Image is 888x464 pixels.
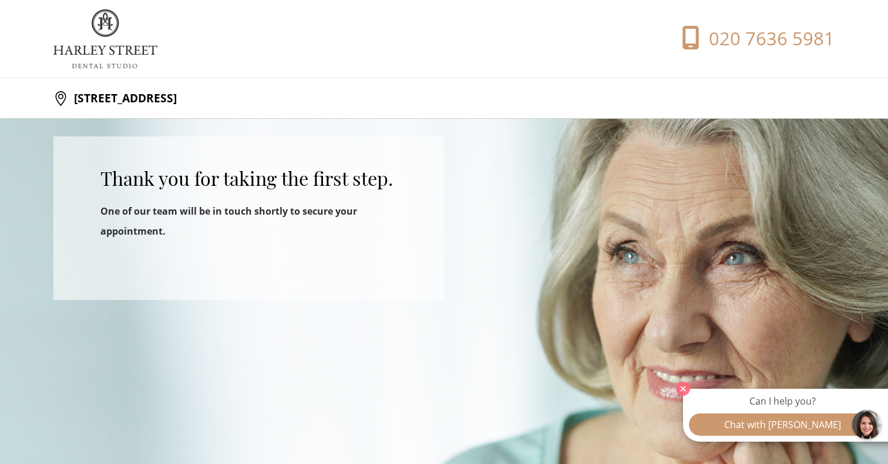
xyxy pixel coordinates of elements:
button: Chat with [PERSON_NAME] [689,413,876,436]
a: 020 7636 5981 [647,26,835,52]
strong: One of our team will be in touch shortly to secure your appointment. [100,205,357,238]
p: [STREET_ADDRESS] [68,86,177,110]
button: Close [673,379,693,399]
p: Can I help you? [689,395,876,408]
img: logo.png [53,9,157,68]
h2: Thank you for taking the first step. [100,167,397,190]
